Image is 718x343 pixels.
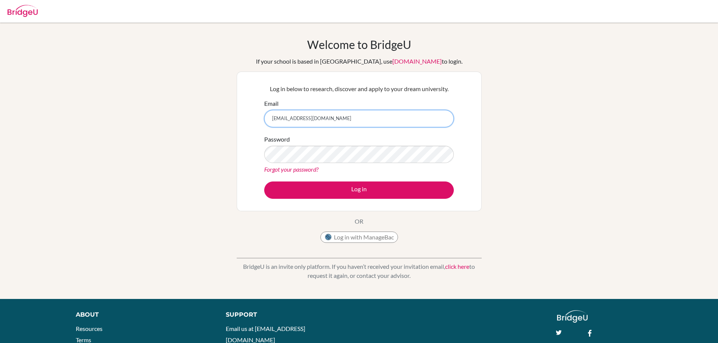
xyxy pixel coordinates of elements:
h1: Welcome to BridgeU [307,38,411,51]
a: click here [445,263,469,270]
p: Log in below to research, discover and apply to your dream university. [264,84,454,93]
a: [DOMAIN_NAME] [392,58,442,65]
img: logo_white@2x-f4f0deed5e89b7ecb1c2cc34c3e3d731f90f0f143d5ea2071677605dd97b5244.png [557,310,588,323]
a: Forgot your password? [264,166,318,173]
p: BridgeU is an invite only platform. If you haven’t received your invitation email, to request it ... [237,262,482,280]
label: Email [264,99,279,108]
p: OR [355,217,363,226]
img: Bridge-U [8,5,38,17]
div: Support [226,310,350,319]
a: Resources [76,325,103,332]
button: Log in [264,181,454,199]
button: Log in with ManageBac [320,232,398,243]
div: If your school is based in [GEOGRAPHIC_DATA], use to login. [256,57,462,66]
div: About [76,310,209,319]
label: Password [264,135,290,144]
